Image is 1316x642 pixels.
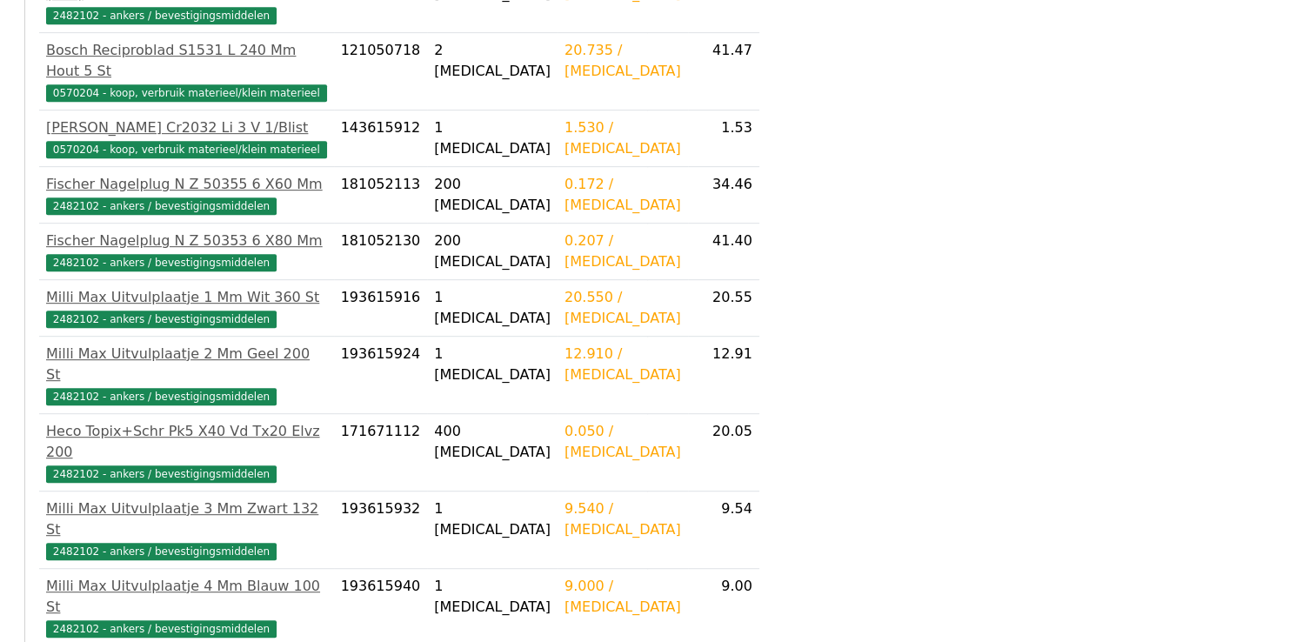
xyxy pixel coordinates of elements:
span: 2482102 - ankers / bevestigingsmiddelen [46,620,277,638]
a: Milli Max Uitvulplaatje 2 Mm Geel 200 St2482102 - ankers / bevestigingsmiddelen [46,344,327,406]
div: 20.550 / [MEDICAL_DATA] [564,287,681,329]
td: 181052130 [334,224,428,280]
a: Fischer Nagelplug N Z 50355 6 X60 Mm2482102 - ankers / bevestigingsmiddelen [46,174,327,216]
td: 193615916 [334,280,428,337]
div: 0.207 / [MEDICAL_DATA] [564,231,681,272]
td: 20.05 [688,414,759,492]
td: 34.46 [688,167,759,224]
td: 12.91 [688,337,759,414]
td: 181052113 [334,167,428,224]
span: 2482102 - ankers / bevestigingsmiddelen [46,7,277,24]
a: Milli Max Uitvulplaatje 3 Mm Zwart 132 St2482102 - ankers / bevestigingsmiddelen [46,498,327,561]
div: 200 [MEDICAL_DATA] [434,231,551,272]
div: 20.735 / [MEDICAL_DATA] [564,40,681,82]
td: 171671112 [334,414,428,492]
td: 41.40 [688,224,759,280]
div: [PERSON_NAME] Cr2032 Li 3 V 1/Blist [46,117,327,138]
div: 1 [MEDICAL_DATA] [434,287,551,329]
span: 2482102 - ankers / bevestigingsmiddelen [46,543,277,560]
td: 121050718 [334,33,428,110]
div: 9.540 / [MEDICAL_DATA] [564,498,681,540]
div: 400 [MEDICAL_DATA] [434,421,551,463]
div: 1 [MEDICAL_DATA] [434,576,551,618]
a: Heco Topix+Schr Pk5 X40 Vd Tx20 Elvz 2002482102 - ankers / bevestigingsmiddelen [46,421,327,484]
div: 1 [MEDICAL_DATA] [434,344,551,385]
div: 0.050 / [MEDICAL_DATA] [564,421,681,463]
div: 0.172 / [MEDICAL_DATA] [564,174,681,216]
div: 2 [MEDICAL_DATA] [434,40,551,82]
div: Bosch Reciproblad S1531 L 240 Mm Hout 5 St [46,40,327,82]
div: 12.910 / [MEDICAL_DATA] [564,344,681,385]
a: Fischer Nagelplug N Z 50353 6 X80 Mm2482102 - ankers / bevestigingsmiddelen [46,231,327,272]
div: Milli Max Uitvulplaatje 2 Mm Geel 200 St [46,344,327,385]
div: 1 [MEDICAL_DATA] [434,117,551,159]
div: Fischer Nagelplug N Z 50355 6 X60 Mm [46,174,327,195]
div: 9.000 / [MEDICAL_DATA] [564,576,681,618]
div: Milli Max Uitvulplaatje 3 Mm Zwart 132 St [46,498,327,540]
span: 0570204 - koop, verbruik materieel/klein materieel [46,141,327,158]
div: Milli Max Uitvulplaatje 1 Mm Wit 360 St [46,287,327,308]
a: [PERSON_NAME] Cr2032 Li 3 V 1/Blist0570204 - koop, verbruik materieel/klein materieel [46,117,327,159]
div: 1 [MEDICAL_DATA] [434,498,551,540]
div: Heco Topix+Schr Pk5 X40 Vd Tx20 Elvz 200 [46,421,327,463]
div: Fischer Nagelplug N Z 50353 6 X80 Mm [46,231,327,251]
td: 9.54 [688,492,759,569]
div: 1.530 / [MEDICAL_DATA] [564,117,681,159]
td: 20.55 [688,280,759,337]
a: Bosch Reciproblad S1531 L 240 Mm Hout 5 St0570204 - koop, verbruik materieel/klein materieel [46,40,327,103]
a: Milli Max Uitvulplaatje 1 Mm Wit 360 St2482102 - ankers / bevestigingsmiddelen [46,287,327,329]
div: 200 [MEDICAL_DATA] [434,174,551,216]
td: 41.47 [688,33,759,110]
span: 2482102 - ankers / bevestigingsmiddelen [46,254,277,271]
span: 2482102 - ankers / bevestigingsmiddelen [46,197,277,215]
a: Milli Max Uitvulplaatje 4 Mm Blauw 100 St2482102 - ankers / bevestigingsmiddelen [46,576,327,639]
td: 193615924 [334,337,428,414]
span: 0570204 - koop, verbruik materieel/klein materieel [46,84,327,102]
span: 2482102 - ankers / bevestigingsmiddelen [46,465,277,483]
td: 1.53 [688,110,759,167]
span: 2482102 - ankers / bevestigingsmiddelen [46,388,277,405]
div: Milli Max Uitvulplaatje 4 Mm Blauw 100 St [46,576,327,618]
span: 2482102 - ankers / bevestigingsmiddelen [46,311,277,328]
td: 143615912 [334,110,428,167]
td: 193615932 [334,492,428,569]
